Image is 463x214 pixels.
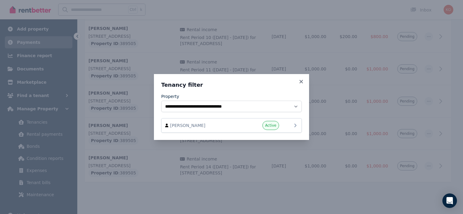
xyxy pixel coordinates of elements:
[161,93,179,99] label: Property
[161,81,302,89] h3: Tenancy filter
[161,118,302,133] a: [PERSON_NAME]Active
[170,122,239,128] span: [PERSON_NAME]
[442,193,457,208] div: Open Intercom Messenger
[265,123,276,128] span: Active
